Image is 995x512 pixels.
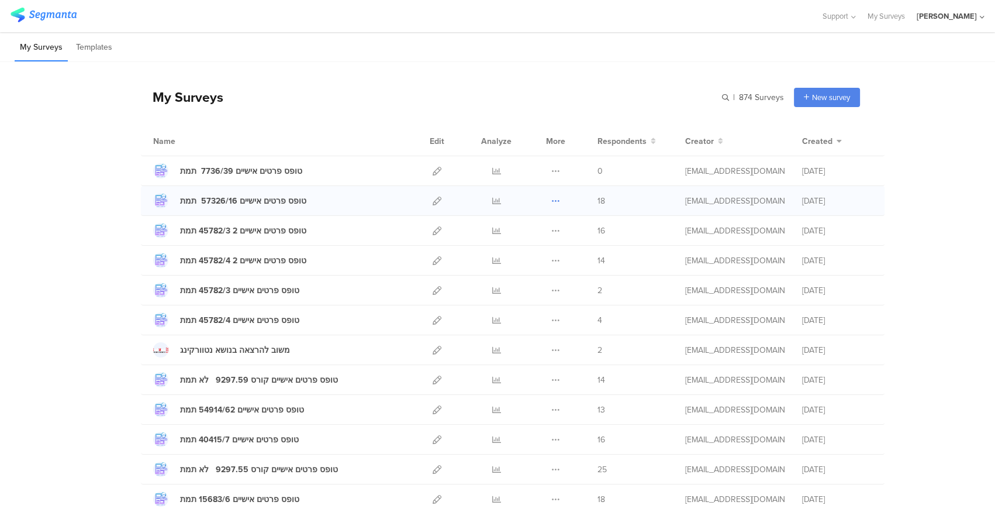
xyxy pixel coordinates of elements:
span: | [731,91,737,104]
a: טופס פרטים אישיים 45782/3 תמת [153,283,299,298]
div: jb-onboarding@johnbryce.co.il [685,493,785,506]
div: טופס פרטים אישיים 45782/3 תמת [180,284,299,297]
span: 18 [597,493,605,506]
span: 25 [597,463,607,476]
span: 13 [597,404,605,416]
div: My Surveys [141,87,223,107]
span: 18 [597,195,605,207]
span: 0 [597,165,603,177]
div: טופס פרטים אישיים 54914/62 תמת [180,404,304,416]
a: משוב להרצאה בנושא נטוורקינג [153,342,290,358]
div: jb-onboarding@johnbryce.co.il [685,434,785,446]
div: jb-onboarding@johnbryce.co.il [685,225,785,237]
div: [DATE] [802,225,872,237]
div: [DATE] [802,404,872,416]
div: [DATE] [802,314,872,327]
button: Created [802,135,842,147]
div: jb-onboarding@johnbryce.co.il [685,255,785,267]
a: טופס פרטים אישיים קורס 9297.55 לא תמת [153,462,338,477]
li: My Surveys [15,34,68,61]
div: jb-onboarding@johnbryce.co.il [685,344,785,356]
div: More [543,126,568,156]
div: jb-onboarding@johnbryce.co.il [685,463,785,476]
div: [DATE] [802,255,872,267]
a: טופס פרטים אישיים 57326/16 תמת [153,193,306,208]
div: טופס פרטים אישיים קורס 9297.59 לא תמת [180,374,338,386]
span: 2 [597,344,602,356]
div: [DATE] [802,344,872,356]
div: [DATE] [802,463,872,476]
div: [DATE] [802,284,872,297]
span: 874 Surveys [739,91,784,104]
span: 14 [597,374,605,386]
span: Support [823,11,848,22]
span: Respondents [597,135,647,147]
div: [DATE] [802,165,872,177]
div: jb-onboarding@johnbryce.co.il [685,404,785,416]
div: Analyze [479,126,514,156]
div: משוב להרצאה בנושא נטוורקינג [180,344,290,356]
span: 16 [597,434,605,446]
div: jb-onboarding@johnbryce.co.il [685,165,785,177]
a: טופס פרטים אישיים 45782/4 תמת [153,312,299,328]
button: Respondents [597,135,656,147]
button: Creator [685,135,723,147]
div: טופס פרטים אישיים 45782/4 תמת [180,314,299,327]
a: טופס פרטים אישיים 7736/39 תמת [153,163,302,178]
a: טופס פרטים אישיים 15683/6 תמת [153,492,299,507]
span: Creator [685,135,714,147]
span: New survey [812,92,850,103]
div: [DATE] [802,493,872,506]
span: 4 [597,314,602,327]
div: [DATE] [802,374,872,386]
a: טופס פרטים אישיים 40415/7 תמת [153,432,299,447]
img: segmanta logo [11,8,77,22]
span: 2 [597,284,602,297]
a: טופס פרטים אישיים קורס 9297.59 לא תמת [153,372,338,387]
div: jb-onboarding@johnbryce.co.il [685,195,785,207]
div: טופס פרטים אישיים 7736/39 תמת [180,165,302,177]
a: טופס פרטים אישיים 2 45782/3 תמת [153,223,306,238]
li: Templates [71,34,118,61]
span: 14 [597,255,605,267]
span: Created [802,135,832,147]
div: [DATE] [802,195,872,207]
span: 16 [597,225,605,237]
div: טופס פרטים אישיים 15683/6 תמת [180,493,299,506]
div: [DATE] [802,434,872,446]
div: טופס פרטים אישיים קורס 9297.55 לא תמת [180,463,338,476]
div: טופס פרטים אישיים 57326/16 תמת [180,195,306,207]
div: [PERSON_NAME] [917,11,977,22]
a: טופס פרטים אישיים 54914/62 תמת [153,402,304,417]
div: טופס פרטים אישיים 2 45782/4 תמת [180,255,306,267]
div: Edit [424,126,450,156]
div: jb-onboarding@johnbryce.co.il [685,374,785,386]
div: טופס פרטים אישיים 2 45782/3 תמת [180,225,306,237]
a: טופס פרטים אישיים 2 45782/4 תמת [153,253,306,268]
div: טופס פרטים אישיים 40415/7 תמת [180,434,299,446]
div: jb-onboarding@johnbryce.co.il [685,314,785,327]
div: jb-onboarding@johnbryce.co.il [685,284,785,297]
div: Name [153,135,223,147]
